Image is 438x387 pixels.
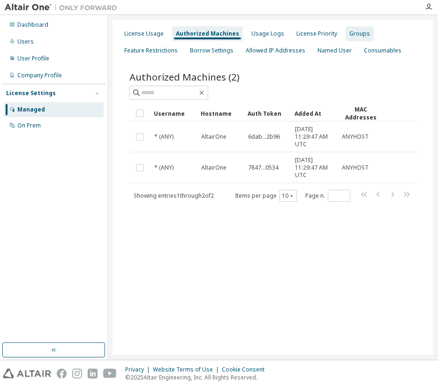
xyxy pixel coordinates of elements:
[17,55,49,62] div: User Profile
[57,369,67,379] img: facebook.svg
[154,106,193,121] div: Username
[129,70,240,83] span: Authorized Machines (2)
[134,192,214,200] span: Showing entries 1 through 2 of 2
[125,373,270,381] p: © 2025 Altair Engineering, Inc. All Rights Reserved.
[72,369,82,379] img: instagram.svg
[201,133,227,141] span: AltairOne
[341,105,381,121] div: MAC Addresses
[3,369,51,379] img: altair_logo.svg
[201,164,227,171] span: AltairOne
[17,122,41,129] div: On Prem
[154,164,174,171] span: * (ANY)
[342,133,369,141] span: ANYHOST
[248,133,280,141] span: 6dab...2b96
[88,369,98,379] img: linkedin.svg
[342,164,369,171] span: ANYHOST
[17,38,34,45] div: Users
[17,106,45,113] div: Managed
[154,133,174,141] span: * (ANY)
[317,47,352,54] div: Named User
[190,47,234,54] div: Borrow Settings
[282,192,295,200] button: 10
[248,106,287,121] div: Auth Token
[246,47,305,54] div: Allowed IP Addresses
[248,164,279,171] span: 7847...0534
[222,366,270,373] div: Cookie Consent
[5,3,122,12] img: Altair One
[201,106,240,121] div: Hostname
[305,190,350,202] span: Page n.
[295,156,333,179] span: [DATE] 11:29:47 AM UTC
[6,89,56,97] div: License Settings
[235,190,297,202] span: Items per page
[296,30,337,37] div: License Priority
[153,366,222,373] div: Website Terms of Use
[103,369,117,379] img: youtube.svg
[124,30,164,37] div: License Usage
[349,30,370,37] div: Groups
[17,21,48,29] div: Dashboard
[364,47,401,54] div: Consumables
[176,30,239,37] div: Authorized Machines
[125,366,153,373] div: Privacy
[251,30,284,37] div: Usage Logs
[124,47,178,54] div: Feature Restrictions
[295,126,333,148] span: [DATE] 11:29:47 AM UTC
[295,106,334,121] div: Added At
[17,72,62,79] div: Company Profile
